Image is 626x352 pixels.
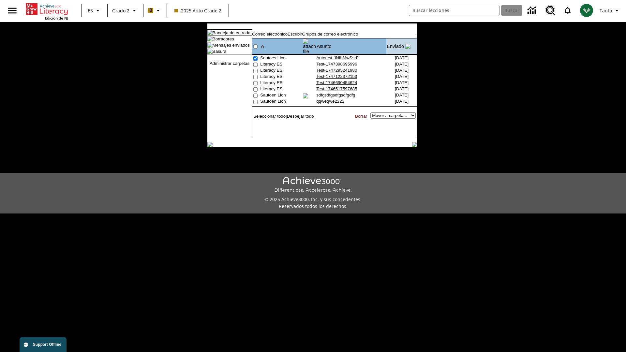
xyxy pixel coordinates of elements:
a: Asunto [317,44,332,49]
a: A [261,44,264,49]
a: Test-1746517597685 [316,86,357,91]
button: Abrir el menú lateral [3,1,22,20]
td: Literacy ES [260,68,303,74]
td: Literacy ES [260,62,303,68]
nobr: [DATE] [395,80,409,85]
button: Boost El color de la clase es anaranjado claro. Cambiar el color de la clase. [145,5,165,16]
td: Literacy ES [260,74,303,80]
span: B [149,6,152,14]
div: Portada [26,2,68,21]
span: 2025 Auto Grade 2 [174,7,221,14]
img: folder_icon.gif [207,30,213,35]
a: Bandeja de entrada [213,30,250,35]
img: table_footer_right.gif [412,142,417,147]
img: avatar image [580,4,593,17]
a: Despejar todo [287,114,314,119]
nobr: [DATE] [395,55,409,60]
a: Correo electrónico [252,32,288,37]
a: Autotest-JNIbMwSsrF [316,55,359,60]
a: Basura [213,49,226,54]
td: Sautoen Lion [260,93,303,99]
nobr: [DATE] [395,99,409,104]
td: Sautoen Lion [260,99,303,105]
nobr: [DATE] [395,93,409,97]
td: Literacy ES [260,86,303,93]
button: Perfil/Configuración [597,5,623,16]
span: Edición de NJ [45,16,68,21]
button: Lenguaje: ES, Selecciona un idioma [84,5,105,16]
span: Tauto [600,7,612,14]
a: Test-1747398695996 [316,62,357,66]
td: Sautoes Lion [260,55,303,62]
a: Notificaciones [559,2,576,19]
a: Escribir [288,32,302,37]
input: Buscar campo [409,5,499,16]
nobr: [DATE] [395,62,409,66]
a: sdfgsdfgsdfgsdfgdfg [316,93,355,97]
td: | [252,112,314,120]
a: Borrar [355,114,367,119]
a: Mensajes enviados [213,43,250,48]
img: folder_icon_pick.gif [207,42,213,48]
button: Grado: Grado 2, Elige un grado [110,5,141,16]
span: Grado 2 [112,7,129,14]
img: attach_icon.gif [303,93,308,98]
button: Escoja un nuevo avatar [576,2,597,19]
a: Administrar carpetas [210,61,249,66]
nobr: [DATE] [395,74,409,79]
td: Literacy ES [260,80,303,86]
a: qqweqwe2222 [316,99,344,104]
img: table_footer_left.gif [207,142,213,147]
img: folder_icon.gif [207,36,213,41]
a: Test-1746690454624 [316,80,357,85]
a: Seleccionar todo [253,114,286,119]
img: Achieve3000 Differentiate Accelerate Achieve [274,177,352,193]
span: ES [88,7,93,14]
a: Test-1747295241980 [316,68,357,73]
nobr: [DATE] [395,86,409,91]
button: Support Offline [20,337,67,352]
img: attach file [303,38,316,54]
img: folder_icon.gif [207,49,213,54]
a: Centro de información [524,2,542,20]
span: Support Offline [33,342,61,347]
nobr: [DATE] [395,68,409,73]
a: Grupos de correo electrónico [302,32,358,37]
a: Centro de recursos, Se abrirá en una pestaña nueva. [542,2,559,19]
a: Test-1747122372153 [316,74,357,79]
a: Enviado [387,44,404,49]
a: Borradores [213,37,234,41]
img: arrow_down.gif [405,44,410,49]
